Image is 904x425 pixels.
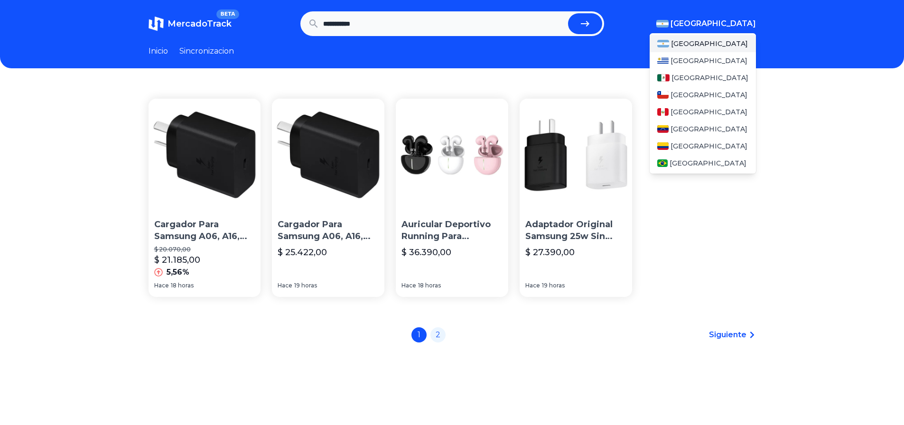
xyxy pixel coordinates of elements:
a: Sincronizacion [179,46,234,57]
p: 5,56% [167,267,189,278]
span: MercadoTrack [168,18,232,29]
img: Argentina [657,40,670,47]
a: Cargador Para Samsung A06, A16, A26, A36, A56 S24 Fe, Flip 6Cargador Para Samsung A06, A16, A26, ... [272,99,384,297]
span: Siguiente [709,329,746,341]
span: BETA [216,9,239,19]
a: Cargador Para Samsung A06, A16, A26, A36, A56 S24 Fe, Flip 6Cargador Para Samsung A06, A16, A26, ... [149,99,261,297]
p: $ 20.070,00 [154,246,255,253]
a: Venezuela[GEOGRAPHIC_DATA] [650,120,756,138]
p: $ 36.390,00 [401,246,451,259]
span: [GEOGRAPHIC_DATA] [671,39,748,48]
p: Cargador Para Samsung A06, A16, A26, A36, A56 S24 Fe, Flip 6 [278,219,379,242]
span: Hace [525,282,540,289]
p: $ 21.185,00 [154,253,200,267]
a: MercadoTrackBETA [149,16,232,31]
img: Mexico [657,74,670,82]
a: Chile[GEOGRAPHIC_DATA] [650,86,756,103]
span: [GEOGRAPHIC_DATA] [671,107,747,117]
p: $ 27.390,00 [525,246,575,259]
button: [GEOGRAPHIC_DATA] [656,18,756,29]
img: Cargador Para Samsung A06, A16, A26, A36, A56 S24 Fe, Flip 6 [149,99,261,211]
a: Argentina[GEOGRAPHIC_DATA] [650,35,756,52]
a: Inicio [149,46,168,57]
a: Peru[GEOGRAPHIC_DATA] [650,103,756,120]
img: Venezuela [657,125,669,133]
img: Brasil [657,159,668,167]
span: [GEOGRAPHIC_DATA] [671,141,747,151]
a: Adaptador Original Samsung 25w Sin Cable A16 A26 A36 A56Adaptador Original Samsung 25w Sin Cable ... [520,99,632,297]
span: 18 horas [418,282,441,289]
a: Colombia[GEOGRAPHIC_DATA] [650,138,756,155]
span: 19 horas [542,282,565,289]
img: Chile [657,91,669,99]
img: Auricular Deportivo Running Para Samsung A06 A16 A36 A56 [396,99,508,211]
span: 18 horas [171,282,194,289]
a: Mexico[GEOGRAPHIC_DATA] [650,69,756,86]
a: Uruguay[GEOGRAPHIC_DATA] [650,52,756,69]
span: Hace [401,282,416,289]
img: Argentina [656,20,669,28]
p: Adaptador Original Samsung 25w Sin Cable A16 A26 A36 A56 [525,219,626,242]
span: [GEOGRAPHIC_DATA] [670,158,746,168]
span: Hace [154,282,169,289]
span: [GEOGRAPHIC_DATA] [671,90,747,100]
a: Auricular Deportivo Running Para Samsung A06 A16 A36 A56Auricular Deportivo Running Para Samsung ... [396,99,508,297]
p: $ 25.422,00 [278,246,327,259]
span: [GEOGRAPHIC_DATA] [671,73,748,83]
img: Adaptador Original Samsung 25w Sin Cable A16 A26 A36 A56 [520,99,632,211]
span: Hace [278,282,292,289]
img: Uruguay [657,57,669,65]
span: [GEOGRAPHIC_DATA] [671,56,747,65]
img: Colombia [657,142,669,150]
a: Siguiente [709,329,756,341]
img: MercadoTrack [149,16,164,31]
p: Cargador Para Samsung A06, A16, A26, A36, A56 S24 Fe, Flip 6 [154,219,255,242]
span: 19 horas [294,282,317,289]
a: 2 [430,327,446,342]
a: Brasil[GEOGRAPHIC_DATA] [650,155,756,172]
img: Peru [657,108,669,116]
span: [GEOGRAPHIC_DATA] [671,18,756,29]
p: Auricular Deportivo Running Para Samsung A06 A16 A36 A56 [401,219,503,242]
img: Cargador Para Samsung A06, A16, A26, A36, A56 S24 Fe, Flip 6 [272,99,384,211]
span: [GEOGRAPHIC_DATA] [671,124,747,134]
